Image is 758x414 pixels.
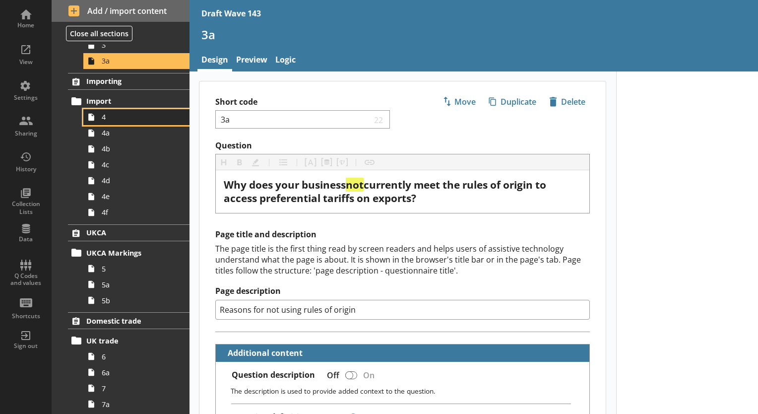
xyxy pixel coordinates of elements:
[83,37,189,53] a: 3
[232,50,271,71] a: Preview
[232,370,315,380] label: Question description
[346,178,364,192] span: not
[66,26,132,41] button: Close all sections
[102,368,176,377] span: 6a
[224,178,346,192] span: Why does your business
[319,366,343,384] div: Off
[68,312,189,329] a: Domestic trade
[68,224,189,241] a: UKCA
[83,276,189,292] a: 5a
[545,94,589,110] span: Delete
[8,21,43,29] div: Home
[102,176,176,185] span: 4d
[224,178,581,205] div: Question
[102,144,176,153] span: 4b
[83,292,189,308] a: 5b
[201,8,261,19] div: Draft Wave 143
[52,224,189,308] li: UKCAUKCA Markings55a5b
[215,97,403,107] label: Short code
[83,109,189,125] a: 4
[86,96,172,106] span: Import
[102,160,176,169] span: 4c
[102,296,176,305] span: 5b
[68,93,189,109] a: Import
[83,205,189,220] a: 4f
[83,173,189,189] a: 4d
[215,243,590,276] div: The page title is the first thing read by screen readers and helps users of assistive technology ...
[271,50,300,71] a: Logic
[201,27,746,42] h1: 3a
[86,316,172,326] span: Domestic trade
[86,228,172,237] span: UKCA
[372,115,386,124] span: 22
[83,157,189,173] a: 4c
[102,207,176,217] span: 4f
[68,5,173,16] span: Add / import content
[8,165,43,173] div: History
[102,280,176,289] span: 5a
[220,345,305,362] button: Additional content
[102,128,176,138] span: 4a
[485,94,540,110] span: Duplicate
[102,40,176,50] span: 3
[86,248,172,258] span: UKCA Markings
[52,73,189,220] li: ImportingImport44a4b4c4d4e4f
[86,336,172,345] span: UK trade
[439,94,480,110] span: Move
[68,245,189,261] a: UKCA Markings
[83,189,189,205] a: 4e
[102,400,176,409] span: 7a
[72,245,189,308] li: UKCA Markings55a5b
[72,21,189,69] li: RoO33a
[102,352,176,361] span: 6
[359,366,382,384] div: On
[102,192,176,201] span: 4e
[68,73,189,90] a: Importing
[102,56,176,66] span: 3a
[8,342,43,350] div: Sign out
[231,386,582,396] p: The description is used to provide added context to the question.
[72,93,189,220] li: Import44a4b4c4d4e4f
[68,333,189,348] a: UK trade
[83,261,189,276] a: 5
[215,140,590,151] label: Question
[83,53,189,69] a: 3a
[83,380,189,396] a: 7
[8,94,43,102] div: Settings
[215,286,590,296] label: Page description
[197,50,232,71] a: Design
[8,200,43,215] div: Collection Lists
[83,141,189,157] a: 4b
[72,333,189,412] li: UK trade66a77a
[545,93,590,110] button: Delete
[8,130,43,138] div: Sharing
[83,348,189,364] a: 6
[8,235,43,243] div: Data
[215,229,590,240] h2: Page title and description
[8,312,43,320] div: Shortcuts
[83,125,189,141] a: 4a
[8,273,43,287] div: Q Codes and values
[102,112,176,122] span: 4
[83,396,189,412] a: 7a
[102,264,176,274] span: 5
[102,384,176,393] span: 7
[86,76,172,86] span: Importing
[83,364,189,380] a: 6a
[484,93,541,110] button: Duplicate
[8,58,43,66] div: View
[224,178,549,205] span: currently meet the rules of origin to access preferential tariffs on exports?
[438,93,480,110] button: Move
